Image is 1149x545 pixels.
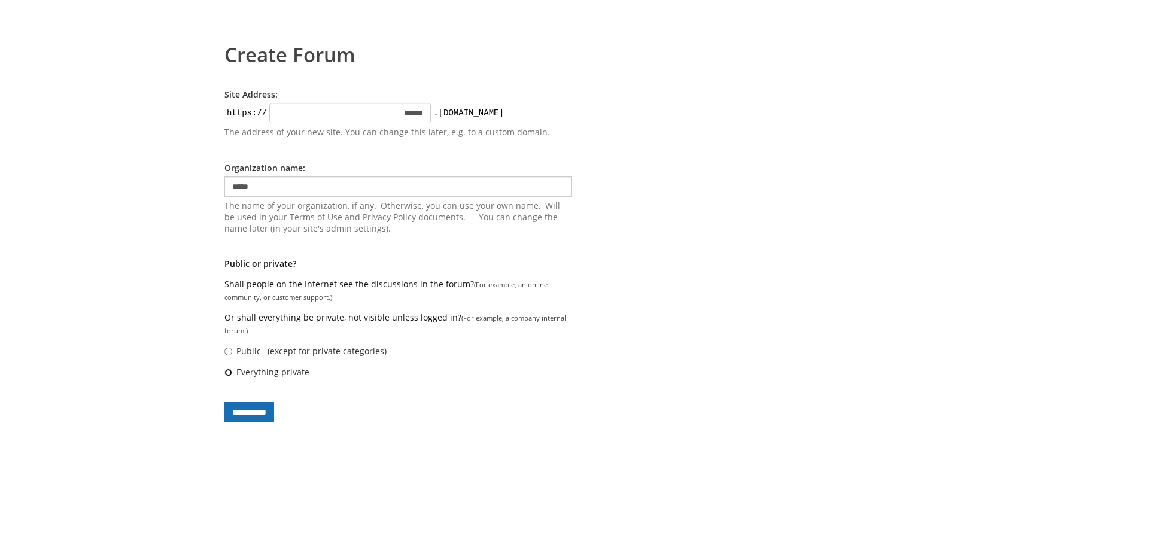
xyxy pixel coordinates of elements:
[236,366,309,377] label: Everything private
[224,162,305,173] label: Organization name:
[224,348,232,355] input: Public (except for private categories)
[224,369,232,376] input: Everything private
[224,258,296,269] b: Public or private?
[224,278,572,303] p: Shall people on the Internet see the discussions in the forum?
[224,36,925,65] h1: Create Forum
[224,312,572,337] p: Or shall everything be private, not visible unless logged in?
[224,89,278,100] label: Site Address:
[224,107,269,119] kbd: https://
[431,107,506,119] kbd: .[DOMAIN_NAME]
[224,126,572,138] p: The address of your new site. You can change this later, e.g. to a custom domain.
[224,200,572,234] span: The name of your organization, if any. Otherwise, you can use your own name. Will be used in your...
[236,345,387,357] label: Public (except for private categories)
